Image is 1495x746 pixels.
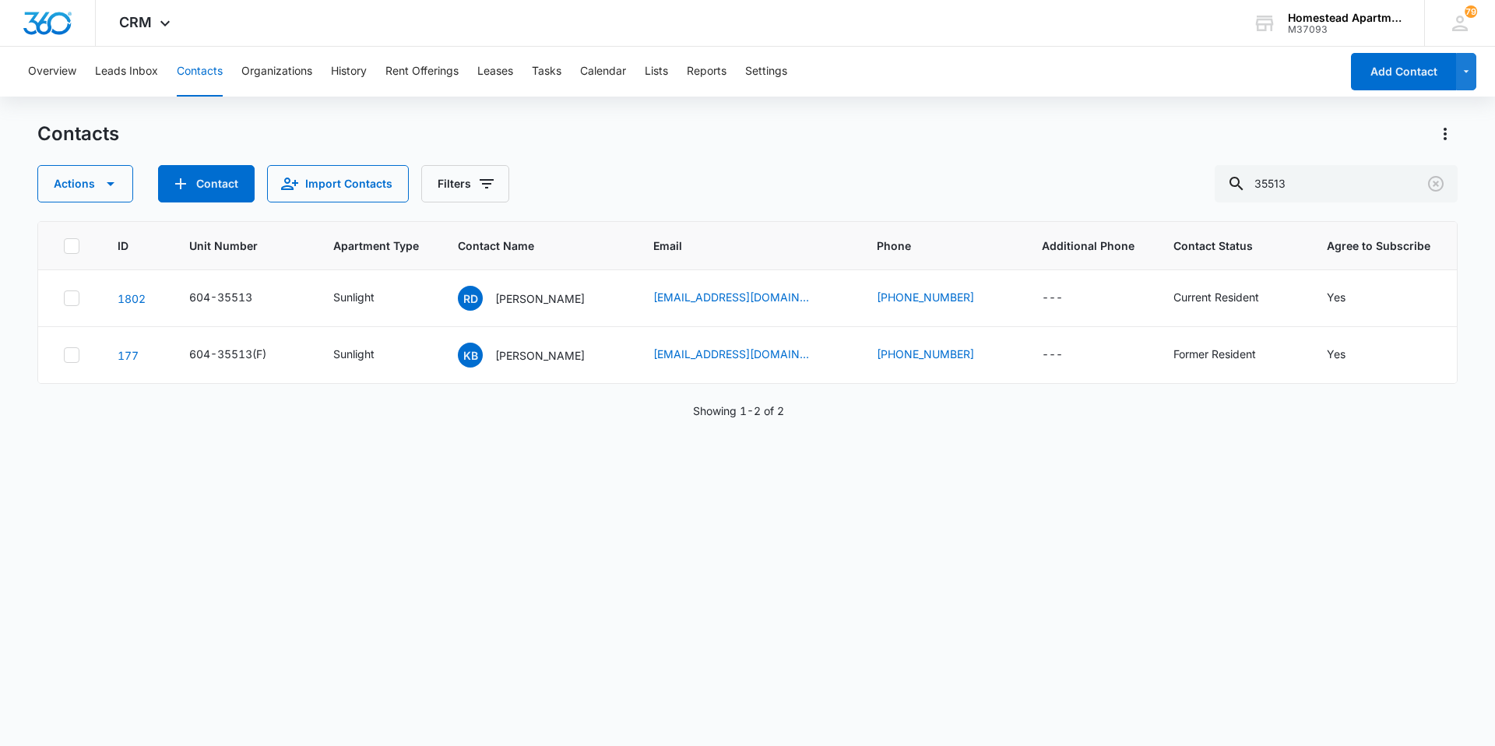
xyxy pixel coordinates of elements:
[28,47,76,97] button: Overview
[653,238,818,254] span: Email
[877,346,1002,364] div: Phone - 760-814-4798 - Select to Edit Field
[1288,12,1402,24] div: account name
[580,47,626,97] button: Calendar
[331,47,367,97] button: History
[333,346,403,364] div: Apartment Type - Sunlight - Select to Edit Field
[495,290,585,307] p: [PERSON_NAME]
[385,47,459,97] button: Rent Offerings
[37,122,119,146] h1: Contacts
[1042,289,1091,308] div: Additional Phone - - Select to Edit Field
[1351,53,1456,90] button: Add Contact
[653,346,837,364] div: Email - kadybarthelemy@gmail.com - Select to Edit Field
[687,47,726,97] button: Reports
[1465,5,1477,18] div: notifications count
[119,14,152,30] span: CRM
[177,47,223,97] button: Contacts
[1173,238,1266,254] span: Contact Status
[1423,171,1448,196] button: Clear
[118,292,146,305] a: Navigate to contact details page for Rosalie Dionysius
[189,289,252,305] div: 604-35513
[333,238,420,254] span: Apartment Type
[158,165,255,202] button: Add Contact
[458,286,613,311] div: Contact Name - Rosalie Dionysius - Select to Edit Field
[189,238,296,254] span: Unit Number
[95,47,158,97] button: Leads Inbox
[333,346,375,362] div: Sunlight
[1327,289,1345,305] div: Yes
[877,289,974,305] a: [PHONE_NUMBER]
[745,47,787,97] button: Settings
[1173,346,1284,364] div: Contact Status - Former Resident - Select to Edit Field
[1288,24,1402,35] div: account id
[421,165,509,202] button: Filters
[189,346,266,362] div: 604-35513(F)
[118,238,129,254] span: ID
[653,289,809,305] a: [EMAIL_ADDRESS][DOMAIN_NAME]
[1215,165,1458,202] input: Search Contacts
[241,47,312,97] button: Organizations
[1327,238,1432,254] span: Agree to Subscribe
[1327,346,1374,364] div: Agree to Subscribe - Yes - Select to Edit Field
[532,47,561,97] button: Tasks
[118,349,139,362] a: Navigate to contact details page for Kady Barthelemy
[458,238,593,254] span: Contact Name
[1327,289,1374,308] div: Agree to Subscribe - Yes - Select to Edit Field
[1173,289,1287,308] div: Contact Status - Current Resident - Select to Edit Field
[333,289,403,308] div: Apartment Type - Sunlight - Select to Edit Field
[1042,289,1063,308] div: ---
[653,346,809,362] a: [EMAIL_ADDRESS][DOMAIN_NAME]
[189,346,294,364] div: Unit Number - 604-35513(F) - Select to Edit Field
[458,286,483,311] span: RD
[189,289,280,308] div: Unit Number - 604-35513 - Select to Edit Field
[877,238,982,254] span: Phone
[1173,289,1259,305] div: Current Resident
[1042,346,1063,364] div: ---
[37,165,133,202] button: Actions
[645,47,668,97] button: Lists
[653,289,837,308] div: Email - rosalied2799@gmail.com - Select to Edit Field
[458,343,613,368] div: Contact Name - Kady Barthelemy - Select to Edit Field
[267,165,409,202] button: Import Contacts
[1042,238,1136,254] span: Additional Phone
[1042,346,1091,364] div: Additional Phone - - Select to Edit Field
[495,347,585,364] p: [PERSON_NAME]
[877,289,1002,308] div: Phone - 9705990894 - Select to Edit Field
[1465,5,1477,18] span: 79
[458,343,483,368] span: KB
[477,47,513,97] button: Leases
[1173,346,1256,362] div: Former Resident
[693,403,784,419] p: Showing 1-2 of 2
[1433,121,1458,146] button: Actions
[877,346,974,362] a: [PHONE_NUMBER]
[333,289,375,305] div: Sunlight
[1327,346,1345,362] div: Yes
